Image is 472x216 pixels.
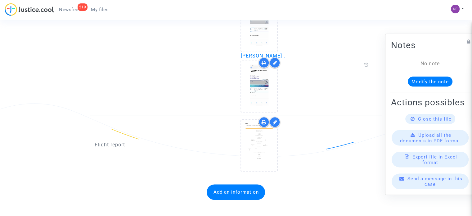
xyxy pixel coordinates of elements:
h2: Actions possibles [391,97,469,108]
button: Add an information [207,184,265,200]
span: [PERSON_NAME] : [240,53,285,59]
a: 219Newsfeed [54,5,86,14]
span: Close this file [418,116,452,122]
a: My files [86,5,114,14]
div: No note [400,60,460,67]
img: jc-logo.svg [5,3,54,16]
img: 4912f5d04f2f342eba6450d9417ffa1b [451,5,460,13]
span: Send a message in this case [407,176,462,187]
button: Modify the note [408,76,452,86]
h2: Notes [391,39,469,50]
span: Export file in Excel format [412,154,457,165]
div: 219 [78,3,88,11]
span: Newsfeed [59,7,81,12]
span: My files [91,7,109,12]
span: Upload all the documents in PDF format [400,132,460,143]
p: Flight report [95,141,232,149]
